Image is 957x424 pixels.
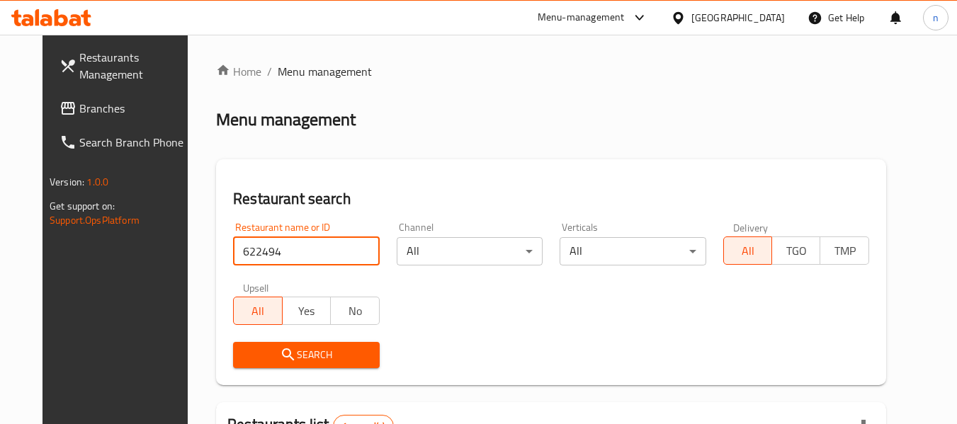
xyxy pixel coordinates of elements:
button: All [233,297,282,325]
a: Search Branch Phone [48,125,203,159]
span: TMP [826,241,863,261]
span: Search [244,346,368,364]
a: Restaurants Management [48,40,203,91]
span: Search Branch Phone [79,134,191,151]
span: 1.0.0 [86,173,108,191]
div: All [397,237,543,265]
span: Branches [79,100,191,117]
button: TGO [771,236,820,265]
input: Search for restaurant name or ID.. [233,237,379,265]
label: Upsell [243,282,269,292]
a: Branches [48,91,203,125]
button: All [723,236,772,265]
div: All [560,237,706,265]
span: All [730,241,766,261]
span: Restaurants Management [79,49,191,83]
span: n [933,10,939,25]
span: Version: [50,173,84,191]
div: [GEOGRAPHIC_DATA] [691,10,785,25]
div: Menu-management [538,9,625,26]
h2: Restaurant search [233,188,869,210]
nav: breadcrumb [216,63,886,80]
button: Yes [282,297,331,325]
span: Get support on: [50,197,115,215]
span: TGO [778,241,815,261]
span: No [336,301,373,321]
button: TMP [820,236,868,265]
button: Search [233,342,379,368]
a: Home [216,63,261,80]
span: All [239,301,276,321]
a: Support.OpsPlatform [50,211,140,229]
span: Menu management [278,63,372,80]
button: No [330,297,379,325]
label: Delivery [733,222,769,232]
li: / [267,63,272,80]
span: Yes [288,301,325,321]
h2: Menu management [216,108,356,131]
